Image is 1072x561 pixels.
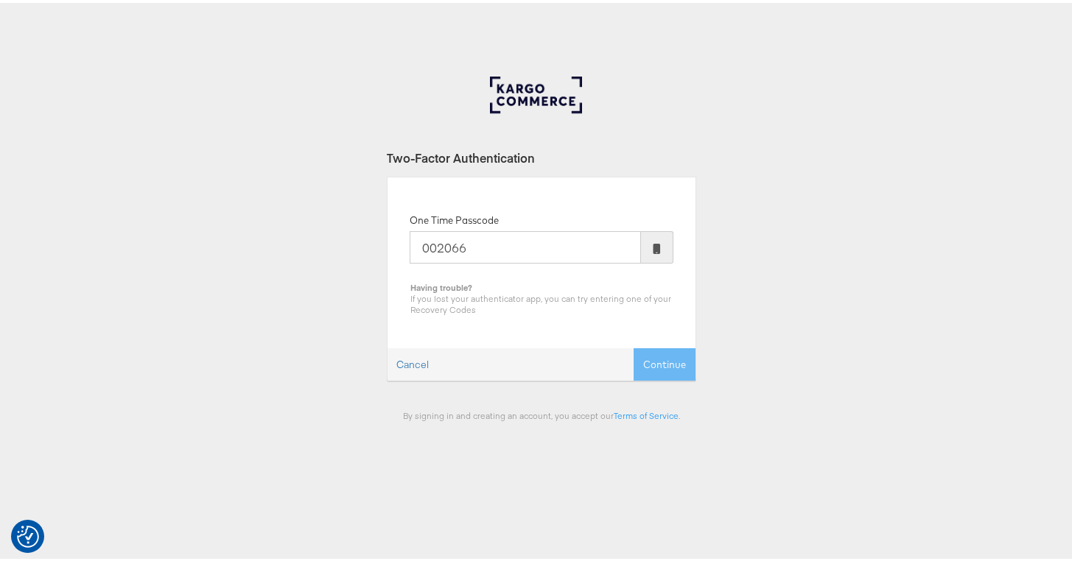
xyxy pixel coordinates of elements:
[387,407,696,418] div: By signing in and creating an account, you accept our .
[410,290,671,312] span: If you lost your authenticator app, you can try entering one of your Recovery Codes
[387,147,696,163] div: Two-Factor Authentication
[410,211,499,225] label: One Time Passcode
[17,523,39,545] img: Revisit consent button
[388,346,438,378] a: Cancel
[17,523,39,545] button: Consent Preferences
[410,279,472,290] b: Having trouble?
[614,407,679,418] a: Terms of Service
[410,228,641,261] input: Enter the code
